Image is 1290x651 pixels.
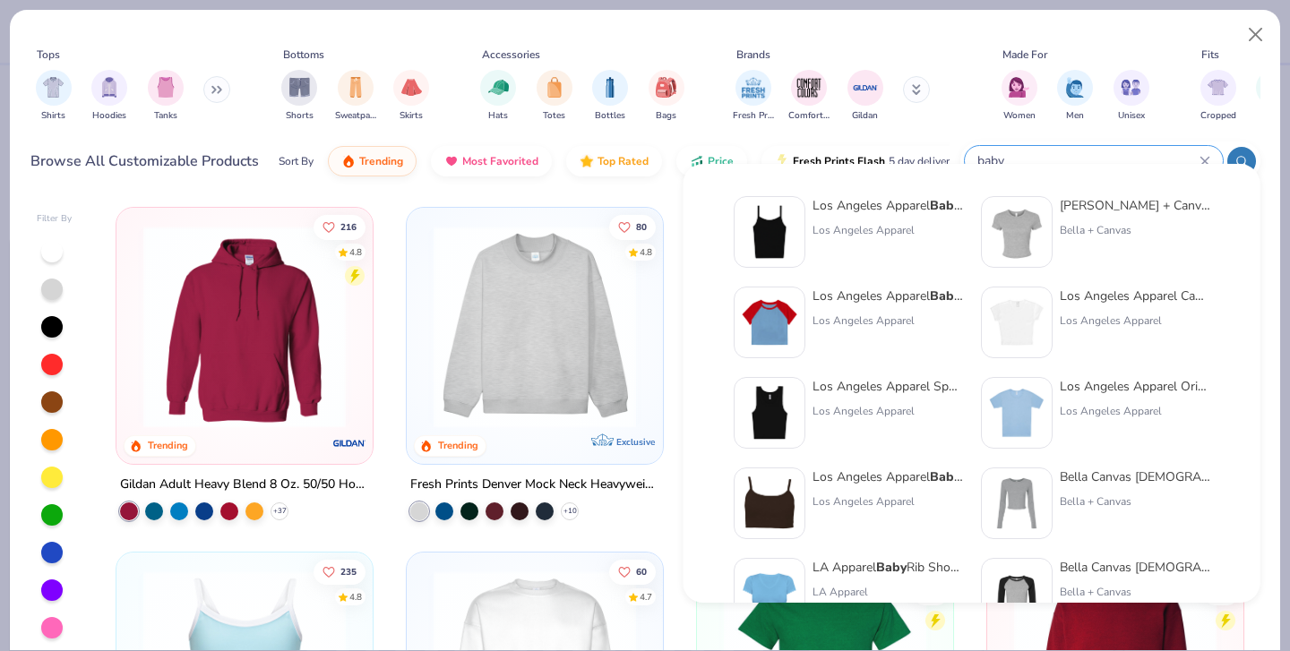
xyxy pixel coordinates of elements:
[335,109,376,123] span: Sweatpants
[656,77,675,98] img: Bags Image
[600,77,620,98] img: Bottles Image
[482,47,540,63] div: Accessories
[813,196,963,215] div: Los Angeles Apparel Rib Spaghetti Tank
[410,474,659,496] div: Fresh Prints Denver Mock Neck Heavyweight Sweatshirt
[1060,467,1210,486] div: Bella Canvas [DEMOGRAPHIC_DATA]' Micro Ribbed Long Sleeve Tee
[92,109,126,123] span: Hoodies
[350,590,363,604] div: 4.8
[592,70,628,123] div: filter for Bottles
[99,77,119,98] img: Hoodies Image
[148,70,184,123] div: filter for Tanks
[1009,77,1029,98] img: Women Image
[480,70,516,123] button: filter button
[488,109,508,123] span: Hats
[592,70,628,123] button: filter button
[1060,584,1210,600] div: Bella + Canvas
[813,493,963,510] div: Los Angeles Apparel
[281,70,317,123] div: filter for Shorts
[37,212,73,226] div: Filter By
[120,474,369,496] div: Gildan Adult Heavy Blend 8 Oz. 50/50 Hooded Sweatshirt
[563,506,577,517] span: + 10
[989,475,1045,531] img: b4bb1e2f-f7d4-4cd0-95e8-cbfaf6568a96
[543,109,565,123] span: Totes
[314,214,366,239] button: Like
[331,425,367,461] img: Gildan logo
[636,222,647,231] span: 80
[788,109,830,123] span: Comfort Colors
[976,150,1200,171] input: Try "T-Shirt"
[1060,377,1210,396] div: Los Angeles Apparel Original Rib Tee
[930,590,942,604] div: 4.8
[148,70,184,123] button: filter button
[41,109,65,123] span: Shirts
[742,566,797,621] img: ba4e5fff-0b17-4462-9db7-08323a996b86
[761,146,968,176] button: Fresh Prints Flash5 day delivery
[36,70,72,123] div: filter for Shirts
[1208,77,1228,98] img: Cropped Image
[813,403,963,419] div: Los Angeles Apparel
[813,558,963,577] div: LA Apparel Rib Short Sleeve V-Neck
[1060,313,1210,329] div: Los Angeles Apparel
[649,70,684,123] button: filter button
[393,70,429,123] div: filter for Skirts
[36,70,72,123] button: filter button
[656,109,676,123] span: Bags
[609,559,656,584] button: Like
[480,70,516,123] div: filter for Hats
[989,566,1045,621] img: 9f4123d7-072f-4f95-8de7-4df8fb443e62
[346,77,365,98] img: Sweatpants Image
[30,150,259,172] div: Browse All Customizable Products
[595,109,625,123] span: Bottles
[1201,47,1219,63] div: Fits
[537,70,572,123] div: filter for Totes
[930,197,963,214] strong: Baby
[425,226,645,428] img: f5d85501-0dbb-4ee4-b115-c08fa3845d83
[328,146,417,176] button: Trending
[289,77,310,98] img: Shorts Image
[273,506,287,517] span: + 37
[1200,70,1236,123] div: filter for Cropped
[341,222,357,231] span: 216
[1057,70,1093,123] button: filter button
[609,214,656,239] button: Like
[286,109,314,123] span: Shorts
[1114,70,1149,123] button: filter button
[1200,109,1236,123] span: Cropped
[989,204,1045,260] img: aa15adeb-cc10-480b-b531-6e6e449d5067
[431,146,552,176] button: Most Favorited
[314,559,366,584] button: Like
[1114,70,1149,123] div: filter for Unisex
[676,146,747,176] button: Price
[341,567,357,576] span: 235
[537,70,572,123] button: filter button
[37,47,60,63] div: Tops
[742,204,797,260] img: cbf11e79-2adf-4c6b-b19e-3da42613dd1b
[400,109,423,123] span: Skirts
[640,590,652,604] div: 4.7
[1060,287,1210,305] div: Los Angeles Apparel Cap Sleeve Rib Crop Top
[795,74,822,101] img: Comfort Colors Image
[733,109,774,123] span: Fresh Prints
[649,70,684,123] div: filter for Bags
[341,154,356,168] img: trending.gif
[1239,18,1273,52] button: Close
[733,70,774,123] div: filter for Fresh Prints
[1065,77,1085,98] img: Men Image
[847,70,883,123] div: filter for Gildan
[359,154,403,168] span: Trending
[444,154,459,168] img: most_fav.gif
[1060,403,1210,419] div: Los Angeles Apparel
[335,70,376,123] button: filter button
[134,226,355,428] img: 01756b78-01f6-4cc6-8d8a-3c30c1a0c8ac
[813,584,963,600] div: LA Apparel
[742,385,797,441] img: 0078be9a-03b3-411b-89be-d603b0ff0527
[989,385,1045,441] img: a68feba3-958f-4a65-b8f8-43e994c2eb1d
[775,154,789,168] img: flash.gif
[401,77,422,98] img: Skirts Image
[930,287,963,304] strong: Baby
[545,77,564,98] img: Totes Image
[930,468,963,485] strong: Baby
[636,567,647,576] span: 60
[1060,493,1210,510] div: Bella + Canvas
[462,154,538,168] span: Most Favorited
